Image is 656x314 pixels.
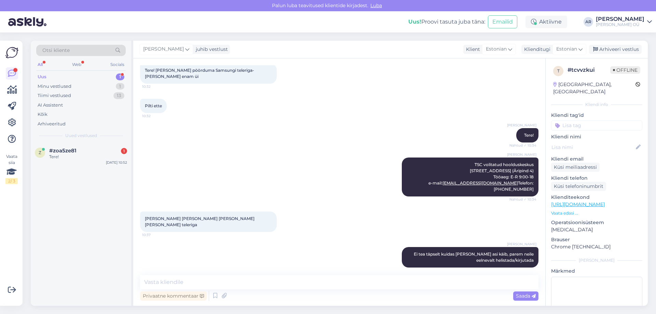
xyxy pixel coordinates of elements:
span: Pilti ette [145,103,162,108]
div: [DATE] 10:52 [106,160,127,165]
div: Uus [38,73,46,80]
div: Proovi tasuta juba täna: [408,18,485,26]
b: Uus! [408,18,421,25]
div: Tiimi vestlused [38,92,71,99]
div: Kliendi info [551,101,642,108]
a: [URL][DOMAIN_NAME] [551,201,605,207]
div: Aktiivne [525,16,567,28]
span: Offline [610,66,640,74]
span: [PERSON_NAME] [PERSON_NAME] [PERSON_NAME] [PERSON_NAME] teleriga [145,216,256,227]
div: [PERSON_NAME] OÜ [596,22,644,27]
p: Brauser [551,236,642,243]
span: #zoa5ze81 [49,148,77,154]
span: [PERSON_NAME] [507,152,536,157]
div: 1 [116,83,124,90]
div: Küsi meiliaadressi [551,163,600,172]
span: [PERSON_NAME] [143,45,184,53]
div: 13 [113,92,124,99]
a: [PERSON_NAME][PERSON_NAME] OÜ [596,16,652,27]
span: Nähtud ✓ 10:34 [509,197,536,202]
span: Estonian [486,45,507,53]
div: Web [71,60,83,69]
div: [PERSON_NAME] [551,257,642,263]
span: Nähtud ✓ 10:34 [509,143,536,148]
span: TSC volitatud hoolduskeskus [STREET_ADDRESS] (Äripind 4) Tööaeg: E-R 9:00-18 e-mail: Telefon: [PH... [428,162,535,192]
p: Operatsioonisüsteem [551,219,642,226]
span: [PERSON_NAME] [507,123,536,128]
div: Privaatne kommentaar [140,291,207,301]
div: 2 / 3 [5,178,18,184]
button: Emailid [488,15,517,28]
span: 10:37 [142,232,168,237]
span: Tere! [524,133,534,138]
span: 10:32 [142,113,168,119]
div: AR [584,17,593,27]
div: # tcvvzkui [568,66,610,74]
p: Klienditeekond [551,194,642,201]
input: Lisa nimi [551,144,634,151]
img: Askly Logo [5,46,18,59]
span: 10:32 [142,84,168,89]
div: AI Assistent [38,102,63,109]
p: Kliendi email [551,155,642,163]
p: [MEDICAL_DATA] [551,226,642,233]
span: [PERSON_NAME] [507,242,536,247]
div: Tere! [49,154,127,160]
input: Lisa tag [551,120,642,131]
div: Vaata siia [5,153,18,184]
div: Arhiveeritud [38,121,66,127]
p: Chrome [TECHNICAL_ID] [551,243,642,250]
span: Saada [516,293,536,299]
div: Küsi telefoninumbrit [551,182,606,191]
span: Estonian [556,45,577,53]
div: Kõik [38,111,47,118]
div: juhib vestlust [193,46,228,53]
span: Uued vestlused [65,133,97,139]
span: Luba [368,2,384,9]
div: Arhiveeri vestlus [589,45,642,54]
div: 1 [121,148,127,154]
span: z [39,150,41,155]
a: [EMAIL_ADDRESS][DOMAIN_NAME] [442,180,518,186]
p: Märkmed [551,268,642,275]
span: t [557,68,560,73]
span: 10:38 [511,268,536,273]
span: Tere! [PERSON_NAME] pöörduma Samsungi teleriga- [PERSON_NAME] enam üi [145,68,255,79]
div: All [36,60,44,69]
div: Minu vestlused [38,83,71,90]
div: 1 [116,73,124,80]
span: Otsi kliente [42,47,70,54]
span: Ei tea täpselt kuidas [PERSON_NAME] asi käib, parem neile eelnevalt helistada/kirjutada [414,251,535,263]
p: Kliendi nimi [551,133,642,140]
p: Vaata edasi ... [551,210,642,216]
div: [PERSON_NAME] [596,16,644,22]
p: Kliendi telefon [551,175,642,182]
div: Socials [109,60,126,69]
div: Klienditugi [521,46,550,53]
p: Kliendi tag'id [551,112,642,119]
div: [GEOGRAPHIC_DATA], [GEOGRAPHIC_DATA] [553,81,635,95]
div: Klient [463,46,480,53]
